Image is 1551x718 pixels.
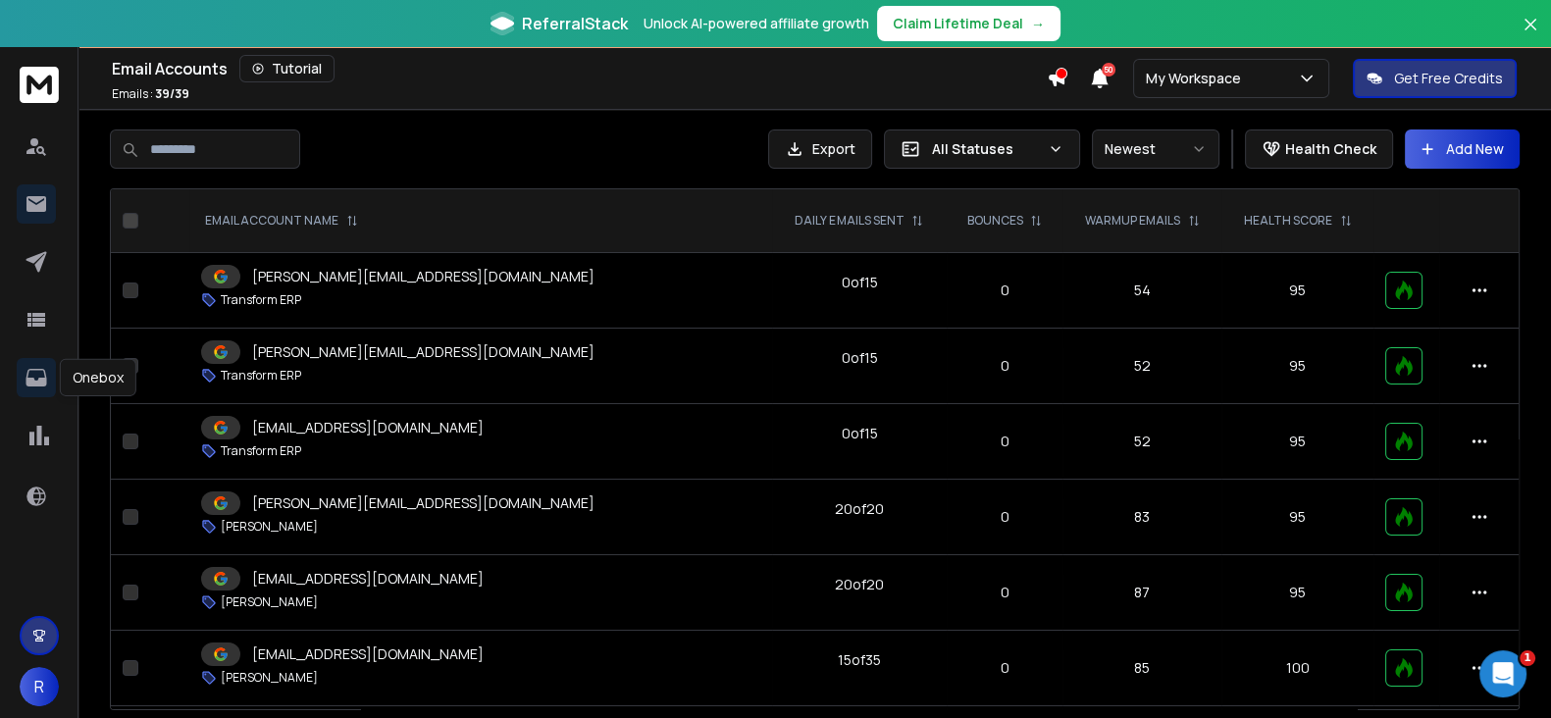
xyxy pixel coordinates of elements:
[932,139,1040,159] p: All Statuses
[838,650,881,670] div: 15 of 35
[841,273,877,292] div: 0 of 15
[1221,555,1373,631] td: 95
[1062,480,1221,555] td: 83
[958,432,1052,451] p: 0
[1394,69,1503,88] p: Get Free Credits
[60,359,136,396] div: Onebox
[1221,253,1373,329] td: 95
[112,55,1047,82] div: Email Accounts
[155,85,189,102] span: 39 / 39
[1353,59,1517,98] button: Get Free Credits
[252,569,484,589] p: [EMAIL_ADDRESS][DOMAIN_NAME]
[522,12,628,35] span: ReferralStack
[1146,69,1249,88] p: My Workspace
[958,281,1052,300] p: 0
[841,424,877,443] div: 0 of 15
[877,6,1060,41] button: Claim Lifetime Deal→
[1520,650,1535,666] span: 1
[20,667,59,706] button: R
[252,267,595,286] p: [PERSON_NAME][EMAIL_ADDRESS][DOMAIN_NAME]
[252,493,595,513] p: [PERSON_NAME][EMAIL_ADDRESS][DOMAIN_NAME]
[958,507,1052,527] p: 0
[1092,129,1219,169] button: Newest
[966,213,1022,229] p: BOUNCES
[1479,650,1526,697] iframe: Intercom live chat
[1245,129,1393,169] button: Health Check
[768,129,872,169] button: Export
[1518,12,1543,59] button: Close banner
[1031,14,1045,33] span: →
[221,670,318,686] p: [PERSON_NAME]
[252,418,484,437] p: [EMAIL_ADDRESS][DOMAIN_NAME]
[841,348,877,368] div: 0 of 15
[221,594,318,610] p: [PERSON_NAME]
[221,368,301,384] p: Transform ERP
[1285,139,1376,159] p: Health Check
[958,583,1052,602] p: 0
[1062,404,1221,480] td: 52
[1085,213,1180,229] p: WARMUP EMAILS
[1062,555,1221,631] td: 87
[239,55,335,82] button: Tutorial
[1221,631,1373,706] td: 100
[835,499,884,519] div: 20 of 20
[221,292,301,308] p: Transform ERP
[1405,129,1520,169] button: Add New
[1221,480,1373,555] td: 95
[1102,63,1115,77] span: 50
[1062,253,1221,329] td: 54
[1062,631,1221,706] td: 85
[252,644,484,664] p: [EMAIL_ADDRESS][DOMAIN_NAME]
[795,213,904,229] p: DAILY EMAILS SENT
[958,356,1052,376] p: 0
[644,14,869,33] p: Unlock AI-powered affiliate growth
[205,213,358,229] div: EMAIL ACCOUNT NAME
[1244,213,1332,229] p: HEALTH SCORE
[221,519,318,535] p: [PERSON_NAME]
[112,86,189,102] p: Emails :
[1221,404,1373,480] td: 95
[221,443,301,459] p: Transform ERP
[1221,329,1373,404] td: 95
[835,575,884,594] div: 20 of 20
[252,342,595,362] p: [PERSON_NAME][EMAIL_ADDRESS][DOMAIN_NAME]
[1062,329,1221,404] td: 52
[958,658,1052,678] p: 0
